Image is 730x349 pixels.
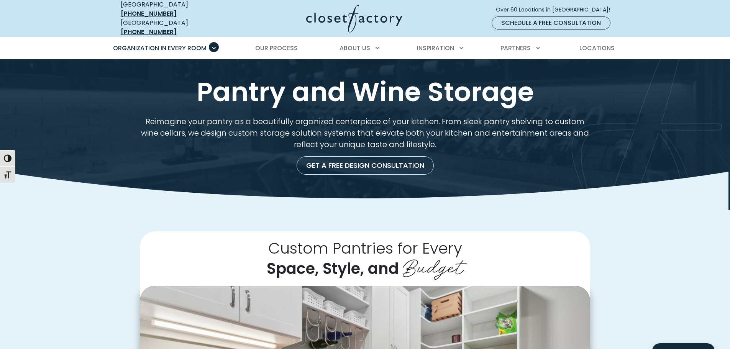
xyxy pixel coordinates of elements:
span: Space, Style, and [267,258,399,279]
p: Reimagine your pantry as a beautifully organized centerpiece of your kitchen. From sleek pantry s... [140,116,590,150]
span: Partners [500,44,531,52]
span: Organization in Every Room [113,44,207,52]
a: Schedule a Free Consultation [492,16,610,29]
img: Closet Factory Logo [306,5,402,33]
h1: Pantry and Wine Storage [119,77,611,107]
span: Over 60 Locations in [GEOGRAPHIC_DATA]! [496,6,616,14]
a: Get a Free Design Consultation [297,156,434,175]
span: Inspiration [417,44,454,52]
div: [GEOGRAPHIC_DATA] [121,18,232,37]
a: Over 60 Locations in [GEOGRAPHIC_DATA]! [495,3,617,16]
span: Custom Pantries for Every [268,238,462,259]
a: [PHONE_NUMBER] [121,28,177,36]
span: Budget [403,250,463,280]
span: Locations [579,44,615,52]
a: [PHONE_NUMBER] [121,9,177,18]
span: Our Process [255,44,298,52]
nav: Primary Menu [108,38,623,59]
span: About Us [340,44,370,52]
